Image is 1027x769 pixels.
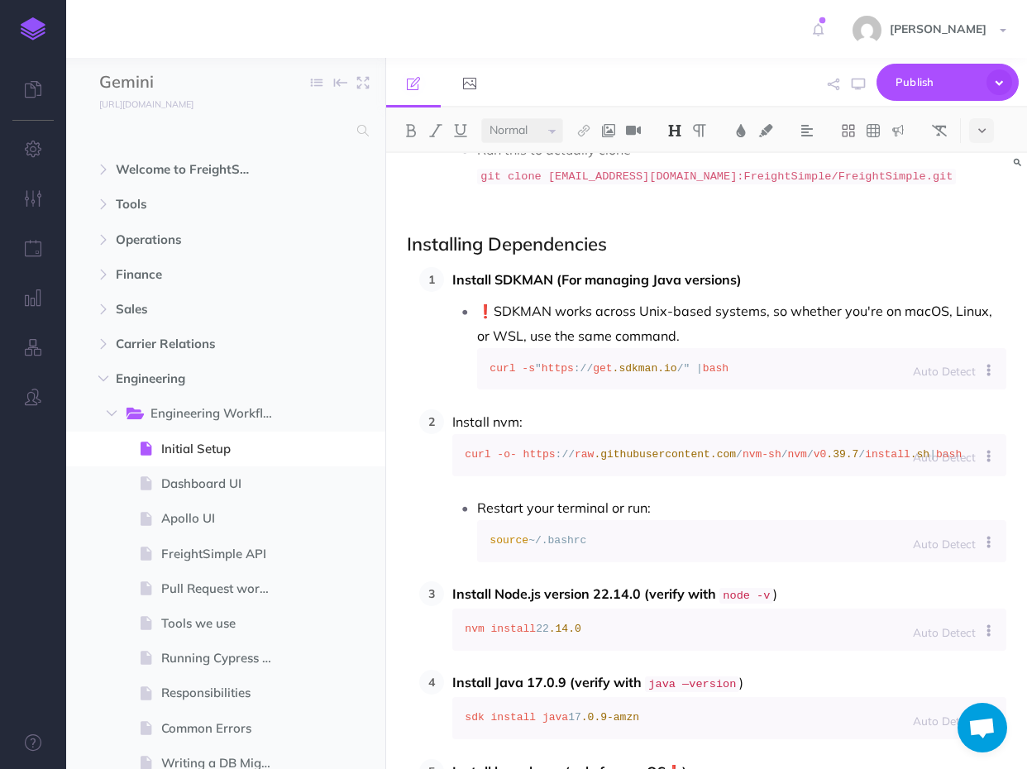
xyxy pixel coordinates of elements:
[407,234,1006,254] h2: Installing Dependencies
[542,711,568,724] span: java
[800,124,814,137] img: Alignment dropdown menu button
[758,124,773,137] img: Text background color button
[601,124,616,137] img: Add image button
[979,700,1006,738] button: Language
[150,404,287,425] span: Engineering Workflow
[910,448,929,461] span: .sh
[161,683,286,703] span: Responsibilities
[703,362,728,375] span: bash
[866,124,881,137] img: Create table button
[522,362,535,375] span: -s
[116,265,265,284] span: Finance
[958,703,1007,752] a: Open chat
[99,70,294,95] input: Documentation Name
[913,625,976,639] small: Auto Detect
[116,230,265,250] span: Operations
[896,69,978,95] span: Publish
[549,623,568,635] span: .14
[657,362,676,375] span: .io
[491,711,537,724] span: install
[161,439,286,459] span: Initial Setup
[807,448,814,461] span: /
[161,648,286,668] span: Running Cypress Tests Against Preprod
[66,95,210,112] a: [URL][DOMAIN_NAME]
[568,711,581,724] span: 17
[465,711,484,724] span: sdk
[574,362,593,375] span: ://
[116,369,265,389] span: Engineering
[858,448,865,461] span: /
[719,588,773,604] code: node -v
[788,448,807,461] span: nvm
[556,448,575,461] span: ://
[428,124,443,137] img: Italic button
[733,124,748,137] img: Text color button
[116,299,265,319] span: Sales
[99,98,193,110] small: [URL][DOMAIN_NAME]
[116,334,265,354] span: Carrier Relations
[913,364,976,378] small: Auto Detect
[116,194,265,214] span: Tools
[99,116,347,146] input: Search
[979,350,1006,388] button: Language
[913,714,976,728] small: Auto Detect
[490,362,515,375] span: curl
[814,448,827,461] span: v0
[594,448,709,461] span: .githubusercontent
[568,623,581,635] span: .0
[161,474,286,494] span: Dashboard UI
[853,16,881,45] img: e2c8ac90fceaec83622672e373184af8.jpg
[452,585,716,602] strong: Install Node.js version 22.14.0 (verify with
[161,579,286,599] span: Pull Request workflow
[581,711,595,724] span: .0
[575,448,594,461] span: raw
[452,409,1006,434] p: Install nvm:
[452,670,1006,697] p: )
[452,581,1006,609] p: )
[491,623,537,635] span: install
[743,448,781,461] span: nvm-sh
[826,448,845,461] span: .39
[846,448,859,461] span: .7
[477,169,956,184] code: git clone [EMAIL_ADDRESS][DOMAIN_NAME]:FreightSimple/FreightSimple.git
[932,124,947,137] img: Clear styles button
[21,17,45,41] img: logo-mark.svg
[535,362,542,375] span: "
[477,495,1006,520] p: Restart your terminal or run:
[692,124,707,137] img: Paragraph button
[781,448,788,461] span: /
[877,64,1019,101] button: Publish
[497,448,516,461] span: -o-
[161,544,286,564] span: FreightSimple API
[979,523,1006,561] button: Language
[576,124,591,137] img: Link button
[523,448,556,461] span: https
[490,534,528,547] span: source
[913,537,976,551] small: Auto Detect
[645,676,739,692] code: java —version
[913,450,976,464] small: Auto Detect
[465,623,484,635] span: nvm
[736,448,743,461] span: /
[626,124,641,137] img: Add video button
[477,299,1006,348] p: ❗SDKMAN works across Unix-based systems, so whether you're on macOS, Linux, or WSL, use the same ...
[161,509,286,528] span: Apollo UI
[453,124,468,137] img: Underline button
[542,362,574,375] span: https
[465,448,490,461] span: curl
[593,362,612,375] span: get
[161,614,286,633] span: Tools we use
[667,124,682,137] img: Headings dropdown button
[865,448,910,461] span: install
[536,623,549,635] span: 22
[452,271,742,288] strong: Install SDKMAN (For managing Java versions)
[891,124,905,137] img: Callout dropdown menu button
[979,611,1006,649] button: Language
[979,436,1006,474] button: Language
[116,160,265,179] span: Welcome to FreightSimple
[613,362,658,375] span: .sdkman
[528,534,586,547] span: ~/.bashrc
[452,674,642,690] strong: Install Java 17.0.9 (verify with
[404,124,418,137] img: Bold button
[161,719,286,738] span: Common Errors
